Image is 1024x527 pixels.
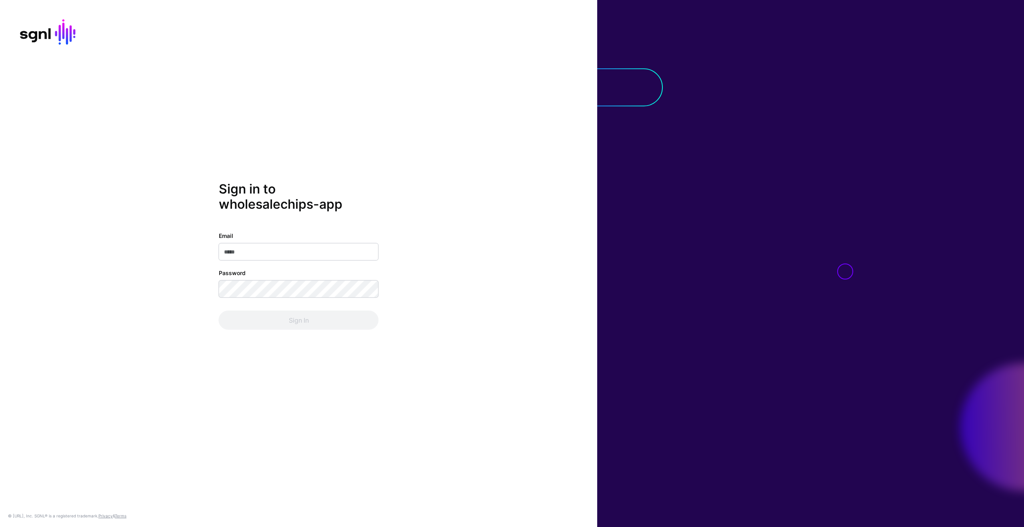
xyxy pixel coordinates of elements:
[8,513,126,519] div: © [URL], Inc. SGNL® is a registered trademark. &
[219,268,246,277] label: Password
[219,182,379,212] h2: Sign in to wholesalechips-app
[219,231,233,240] label: Email
[115,513,126,518] a: Terms
[98,513,113,518] a: Privacy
